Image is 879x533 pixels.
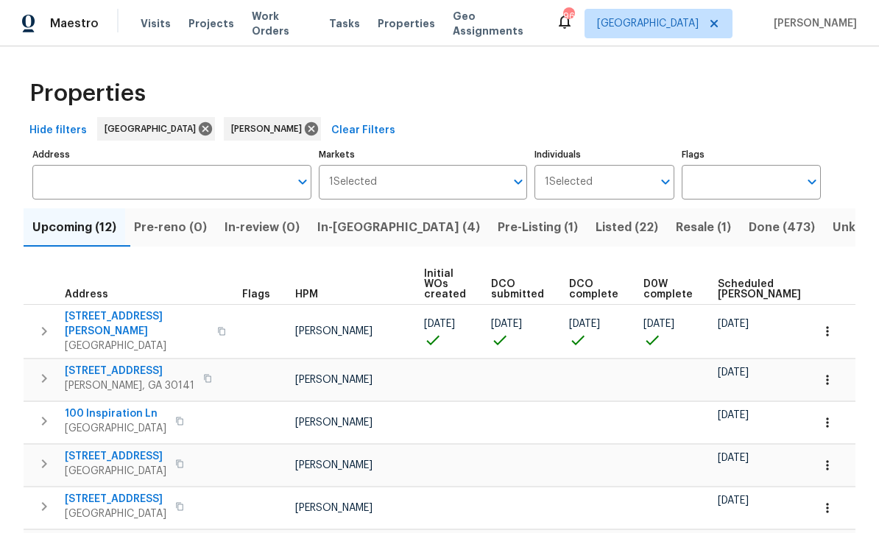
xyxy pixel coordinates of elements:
[718,319,749,329] span: [DATE]
[97,117,215,141] div: [GEOGRAPHIC_DATA]
[65,289,108,300] span: Address
[676,217,731,238] span: Resale (1)
[231,121,308,136] span: [PERSON_NAME]
[65,339,208,353] span: [GEOGRAPHIC_DATA]
[295,289,318,300] span: HPM
[32,150,311,159] label: Address
[292,172,313,192] button: Open
[252,9,311,38] span: Work Orders
[569,319,600,329] span: [DATE]
[224,117,321,141] div: [PERSON_NAME]
[65,506,166,521] span: [GEOGRAPHIC_DATA]
[29,86,146,101] span: Properties
[295,326,373,336] span: [PERSON_NAME]
[225,217,300,238] span: In-review (0)
[188,16,234,31] span: Projects
[105,121,202,136] span: [GEOGRAPHIC_DATA]
[718,410,749,420] span: [DATE]
[317,217,480,238] span: In-[GEOGRAPHIC_DATA] (4)
[453,9,538,38] span: Geo Assignments
[65,364,194,378] span: [STREET_ADDRESS]
[718,279,801,300] span: Scheduled [PERSON_NAME]
[491,279,544,300] span: DCO submitted
[29,121,87,140] span: Hide filters
[134,217,207,238] span: Pre-reno (0)
[643,279,693,300] span: D0W complete
[329,18,360,29] span: Tasks
[65,492,166,506] span: [STREET_ADDRESS]
[655,172,676,192] button: Open
[563,9,573,24] div: 96
[65,421,166,436] span: [GEOGRAPHIC_DATA]
[32,217,116,238] span: Upcoming (12)
[569,279,618,300] span: DCO complete
[491,319,522,329] span: [DATE]
[718,367,749,378] span: [DATE]
[65,309,208,339] span: [STREET_ADDRESS][PERSON_NAME]
[596,217,658,238] span: Listed (22)
[141,16,171,31] span: Visits
[24,117,93,144] button: Hide filters
[498,217,578,238] span: Pre-Listing (1)
[65,406,166,421] span: 100 Inspiration Ln
[295,460,373,470] span: [PERSON_NAME]
[508,172,529,192] button: Open
[319,150,528,159] label: Markets
[424,269,466,300] span: Initial WOs created
[545,176,593,188] span: 1 Selected
[718,453,749,463] span: [DATE]
[242,289,270,300] span: Flags
[682,150,821,159] label: Flags
[65,449,166,464] span: [STREET_ADDRESS]
[718,495,749,506] span: [DATE]
[65,464,166,479] span: [GEOGRAPHIC_DATA]
[331,121,395,140] span: Clear Filters
[329,176,377,188] span: 1 Selected
[295,375,373,385] span: [PERSON_NAME]
[643,319,674,329] span: [DATE]
[768,16,857,31] span: [PERSON_NAME]
[65,378,194,393] span: [PERSON_NAME], GA 30141
[534,150,674,159] label: Individuals
[424,319,455,329] span: [DATE]
[295,503,373,513] span: [PERSON_NAME]
[295,417,373,428] span: [PERSON_NAME]
[802,172,822,192] button: Open
[749,217,815,238] span: Done (473)
[378,16,435,31] span: Properties
[597,16,699,31] span: [GEOGRAPHIC_DATA]
[50,16,99,31] span: Maestro
[325,117,401,144] button: Clear Filters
